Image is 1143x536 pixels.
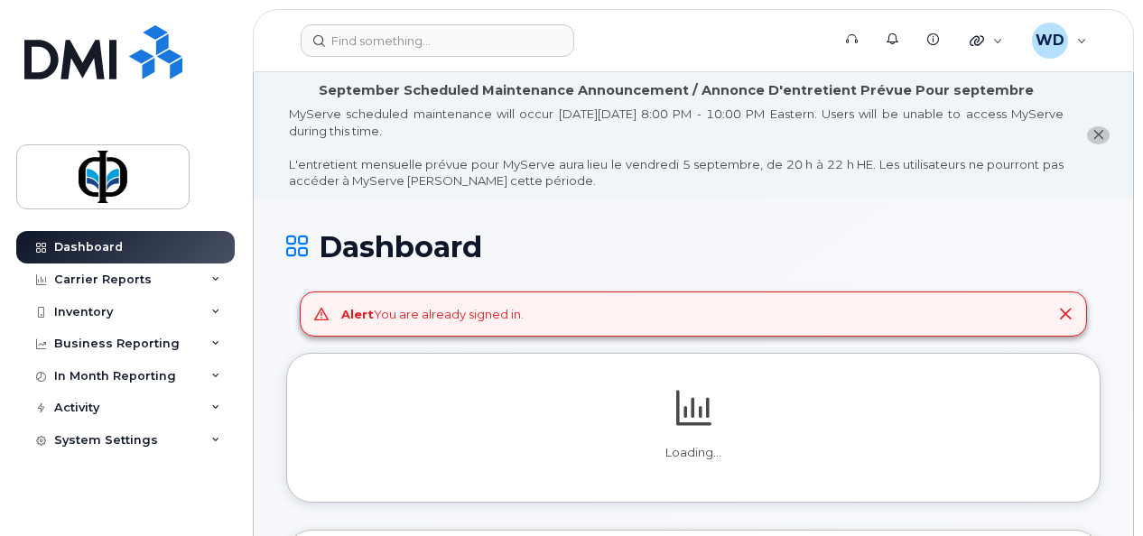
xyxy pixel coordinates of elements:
[320,445,1067,461] p: Loading...
[319,81,1034,100] div: September Scheduled Maintenance Announcement / Annonce D'entretient Prévue Pour septembre
[1087,126,1110,145] button: close notification
[341,307,374,321] strong: Alert
[341,306,524,323] div: You are already signed in.
[289,106,1064,189] div: MyServe scheduled maintenance will occur [DATE][DATE] 8:00 PM - 10:00 PM Eastern. Users will be u...
[286,231,1101,263] h1: Dashboard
